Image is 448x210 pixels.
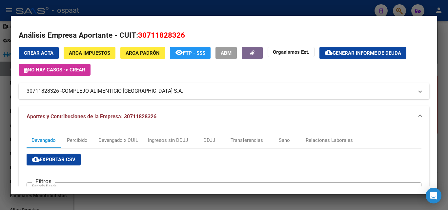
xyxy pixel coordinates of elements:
[31,137,56,144] div: Devengado
[426,188,441,203] div: Open Intercom Messenger
[306,137,353,144] div: Relaciones Laborales
[203,137,215,144] div: DDJJ
[32,155,40,163] mat-icon: cloud_download
[221,50,232,56] span: ABM
[268,47,315,57] button: Organismos Ext.
[273,49,309,55] strong: Organismos Ext.
[32,157,75,162] span: Exportar CSV
[148,137,188,144] div: Ingresos sin DDJJ
[325,48,333,56] mat-icon: cloud_download
[333,50,401,56] span: Generar informe de deuda
[69,50,110,56] span: ARCA Impuestos
[19,64,91,76] button: No hay casos -> Crear
[183,50,205,56] span: FTP - SSS
[24,67,85,73] span: No hay casos -> Crear
[126,50,160,56] span: ARCA Padrón
[215,47,237,59] button: ABM
[62,87,183,95] span: COMPLEJO ALIMENTICIO [GEOGRAPHIC_DATA] S.A.
[27,154,81,165] button: Exportar CSV
[24,50,53,56] span: Crear Acta
[27,87,414,95] mat-panel-title: 30711828326 -
[120,47,165,59] button: ARCA Padrón
[64,47,115,59] button: ARCA Impuestos
[19,30,429,41] h2: Análisis Empresa Aportante - CUIT:
[319,47,406,59] button: Generar informe de deuda
[98,137,138,144] div: Devengado x CUIL
[27,113,156,120] span: Aportes y Contribuciones de la Empresa: 30711828326
[170,47,211,59] button: FTP - SSS
[138,31,185,39] span: 30711828326
[19,83,429,99] mat-expansion-panel-header: 30711828326 -COMPLEJO ALIMENTICIO [GEOGRAPHIC_DATA] S.A.
[175,48,183,56] mat-icon: remove_red_eye
[67,137,88,144] div: Percibido
[231,137,263,144] div: Transferencias
[19,47,59,59] button: Crear Acta
[19,106,429,127] mat-expansion-panel-header: Aportes y Contribuciones de la Empresa: 30711828326
[32,178,55,185] h3: Filtros
[279,137,290,144] div: Sano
